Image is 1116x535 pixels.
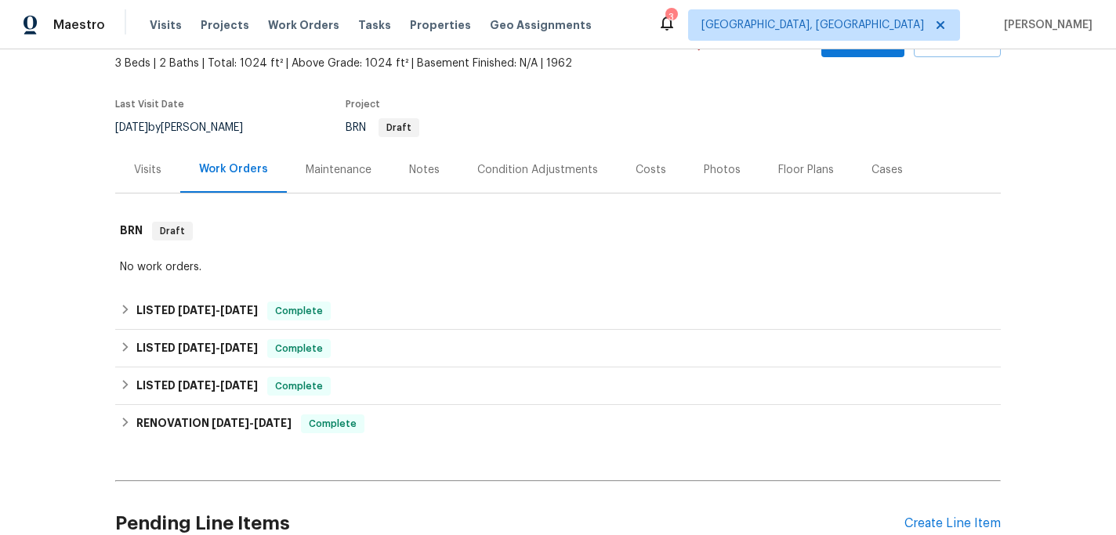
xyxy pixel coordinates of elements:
[134,162,161,178] div: Visits
[178,342,216,353] span: [DATE]
[115,206,1001,256] div: BRN Draft
[212,418,292,428] span: -
[120,259,996,275] div: No work orders.
[115,99,184,109] span: Last Visit Date
[220,380,258,391] span: [DATE]
[358,20,391,31] span: Tasks
[150,17,182,33] span: Visits
[269,378,329,394] span: Complete
[178,305,216,316] span: [DATE]
[268,17,339,33] span: Work Orders
[410,17,471,33] span: Properties
[115,292,1001,330] div: LISTED [DATE]-[DATE]Complete
[136,302,258,320] h6: LISTED
[269,303,329,319] span: Complete
[53,17,105,33] span: Maestro
[346,99,380,109] span: Project
[136,377,258,396] h6: LISTED
[220,342,258,353] span: [DATE]
[178,305,258,316] span: -
[212,418,249,428] span: [DATE]
[490,17,592,33] span: Geo Assignments
[178,342,258,353] span: -
[346,122,419,133] span: BRN
[201,17,249,33] span: Projects
[178,380,258,391] span: -
[477,162,598,178] div: Condition Adjustments
[380,123,418,132] span: Draft
[115,56,683,71] span: 3 Beds | 2 Baths | Total: 1024 ft² | Above Grade: 1024 ft² | Basement Finished: N/A | 1962
[269,341,329,356] span: Complete
[115,118,262,137] div: by [PERSON_NAME]
[254,418,292,428] span: [DATE]
[409,162,440,178] div: Notes
[120,222,143,240] h6: BRN
[115,330,1001,367] div: LISTED [DATE]-[DATE]Complete
[154,223,191,239] span: Draft
[220,305,258,316] span: [DATE]
[998,17,1092,33] span: [PERSON_NAME]
[778,162,834,178] div: Floor Plans
[115,405,1001,443] div: RENOVATION [DATE]-[DATE]Complete
[303,416,363,432] span: Complete
[704,162,741,178] div: Photos
[306,162,371,178] div: Maintenance
[636,162,666,178] div: Costs
[136,414,292,433] h6: RENOVATION
[115,367,1001,405] div: LISTED [DATE]-[DATE]Complete
[904,516,1001,531] div: Create Line Item
[178,380,216,391] span: [DATE]
[136,339,258,358] h6: LISTED
[199,161,268,177] div: Work Orders
[115,122,148,133] span: [DATE]
[665,9,676,25] div: 3
[701,17,924,33] span: [GEOGRAPHIC_DATA], [GEOGRAPHIC_DATA]
[871,162,903,178] div: Cases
